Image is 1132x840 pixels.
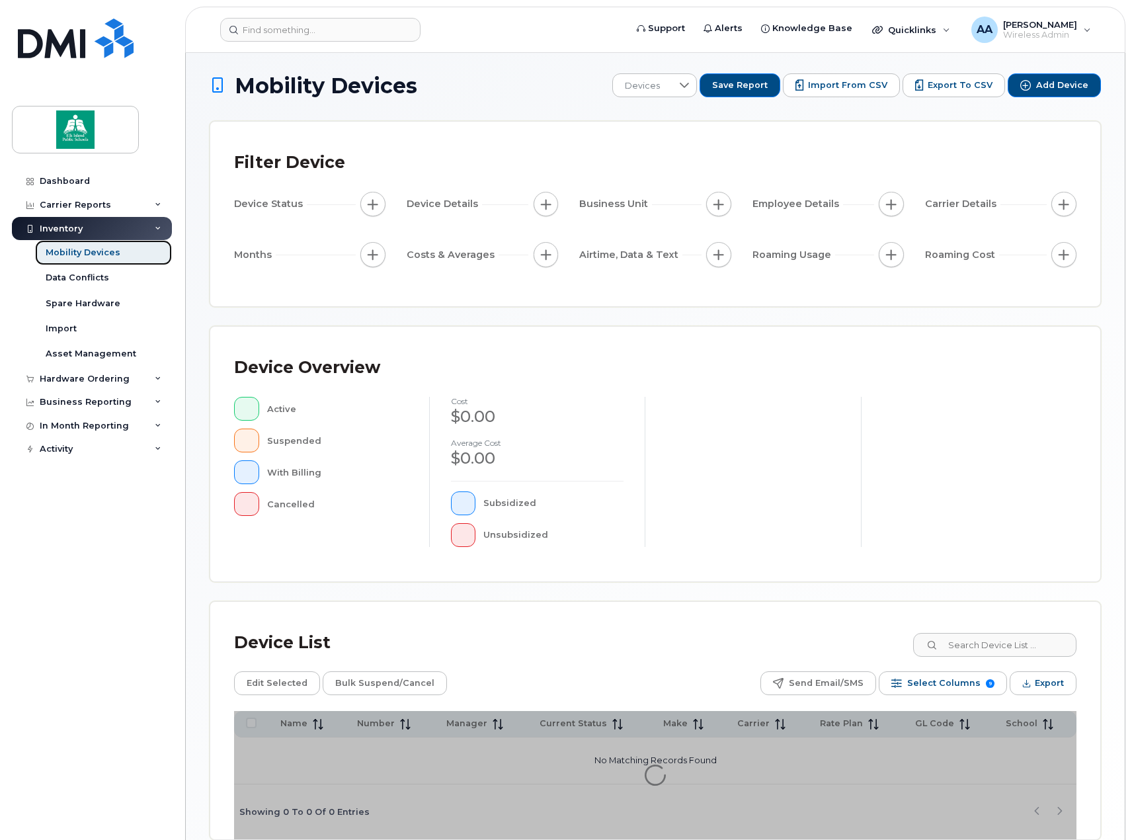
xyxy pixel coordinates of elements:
div: Subsidized [483,491,624,515]
span: Import from CSV [808,79,887,91]
button: Bulk Suspend/Cancel [323,671,447,695]
span: Roaming Usage [752,248,835,262]
button: Export to CSV [903,73,1005,97]
span: Roaming Cost [925,248,999,262]
span: Export [1035,673,1064,693]
span: Save Report [712,79,768,91]
button: Select Columns 9 [879,671,1007,695]
span: Carrier Details [925,197,1000,211]
div: Unsubsidized [483,523,624,547]
div: With Billing [267,460,408,484]
button: Import from CSV [783,73,900,97]
button: Save Report [700,73,780,97]
span: 9 [986,679,994,688]
div: Device Overview [234,351,380,385]
button: Send Email/SMS [760,671,876,695]
span: Airtime, Data & Text [579,248,682,262]
div: $0.00 [451,447,624,470]
span: Employee Details [752,197,843,211]
input: Search Device List ... [913,633,1076,657]
span: Device Status [234,197,307,211]
h4: Average cost [451,439,624,447]
span: Business Unit [579,197,652,211]
div: Cancelled [267,492,408,516]
span: Bulk Suspend/Cancel [335,673,434,693]
span: Add Device [1036,79,1088,91]
span: Edit Selected [247,673,307,693]
span: Months [234,248,276,262]
span: Costs & Averages [407,248,499,262]
span: Send Email/SMS [789,673,864,693]
span: Export to CSV [928,79,992,91]
div: Device List [234,626,331,660]
span: Select Columns [907,673,981,693]
div: $0.00 [451,405,624,428]
div: Suspended [267,429,408,452]
span: Mobility Devices [235,74,417,97]
button: Add Device [1008,73,1101,97]
button: Edit Selected [234,671,320,695]
h4: cost [451,397,624,405]
div: Filter Device [234,146,345,180]
div: Active [267,397,408,421]
span: Device Details [407,197,482,211]
span: Devices [613,74,672,98]
button: Export [1010,671,1076,695]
